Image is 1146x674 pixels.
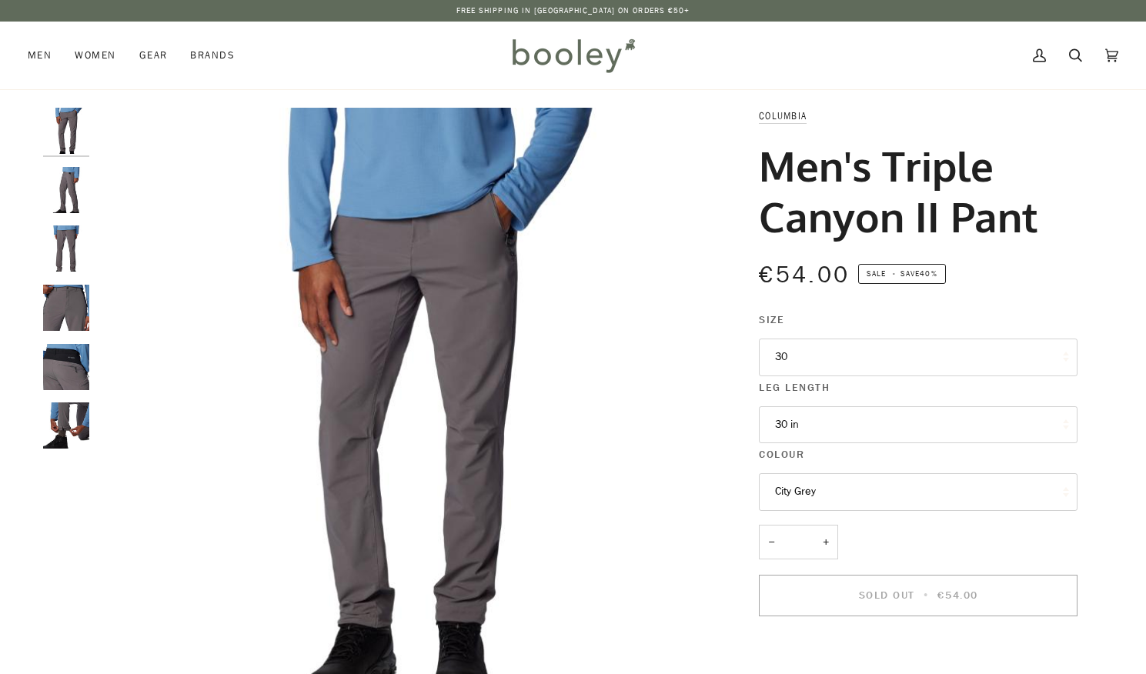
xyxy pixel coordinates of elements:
[759,446,804,462] span: Colour
[759,525,783,559] button: −
[28,22,63,89] a: Men
[139,48,168,63] span: Gear
[919,588,934,602] span: •
[63,22,127,89] a: Women
[814,525,838,559] button: +
[937,588,977,602] span: €54.00
[43,225,89,272] img: Columbia Men's Triple Canyon II Pant City Grey - Booley Galway
[506,33,640,78] img: Booley
[43,108,89,154] img: Columbia Men's Triple Canyon II Pant City Grey - Booley Galway
[888,268,900,279] em: •
[43,402,89,449] img: Columbia Men's Triple Canyon II Pant City Grey - Booley Galway
[859,588,915,602] span: Sold Out
[920,268,937,279] span: 40%
[43,167,89,213] img: Columbia Men's Triple Canyon II Pant City Grey - Booley Galway
[759,575,1078,616] button: Sold Out • €54.00
[759,140,1066,242] h1: Men's Triple Canyon II Pant
[759,525,838,559] input: Quantity
[28,48,52,63] span: Men
[858,264,946,284] span: Save
[759,312,784,328] span: Size
[759,339,1078,376] button: 30
[759,406,1078,444] button: 30 in
[179,22,246,89] a: Brands
[759,473,1078,511] button: City Grey
[128,22,179,89] a: Gear
[759,109,807,122] a: Columbia
[75,48,115,63] span: Women
[190,48,235,63] span: Brands
[867,268,886,279] span: Sale
[759,379,830,395] span: Leg Length
[43,344,89,390] img: Columbia Men's Triple Canyon II Pant City Grey - Booley Galway
[456,5,690,17] p: Free Shipping in [GEOGRAPHIC_DATA] on Orders €50+
[759,259,850,291] span: €54.00
[43,285,89,331] img: Columbia Men's Triple Canyon II Pant City Grey - Booley Galway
